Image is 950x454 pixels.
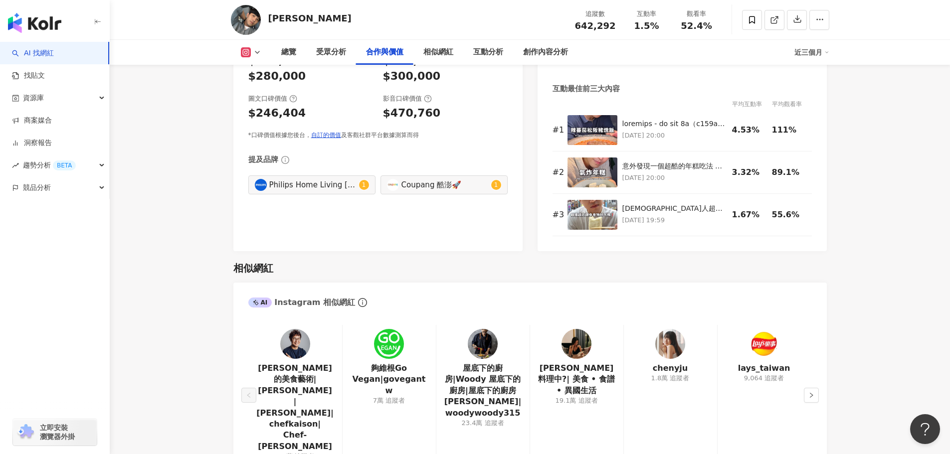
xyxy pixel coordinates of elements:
div: *口碑價值根據您後台， 及客觀社群平台數據測算而得 [248,131,508,140]
sup: 1 [359,180,369,190]
img: 韓國人超注重體態管理 超商大概1/3都是健身食物 就連飲料幾乎都無糖零卡 到底要多逼人😵‍💫 — 我們一起來開箱一下 超商健身食物到底好不好吃❓ #gs25 #편의점 #헬스 #헬스푸드 #닭가... [568,200,617,230]
div: $470,760 [383,106,441,121]
p: [DATE] 20:00 [622,130,727,141]
a: chrome extension立即安裝 瀏覽器外掛 [13,419,97,446]
div: 互動最佳前三大內容 [553,84,620,94]
p: [DATE] 20:00 [622,172,727,183]
div: 意外發現一個超酷的年糕吃法 作法簡單又很涮嘴 家裡有氣炸鍋的快來試試看～ —— 氣炸年糕 - 食材 韓國年糕 1包 楓糖漿 黑芝麻 - 作法 ① 氣炸鍋內鍋鋪上烘焙紙（搓揉後再鋪會更服貼） ② ... [622,161,727,171]
a: 夠維根Go Vegan|govegantw [351,363,428,396]
a: searchAI 找網紅 [12,48,54,58]
img: 意外發現一個超酷的年糕吃法 作法簡單又很涮嘴 家裡有氣炸鍋的快來試試看～ —— 氣炸年糕 - 食材 韓國年糕 1包 楓糖漿 黑芝麻 - 作法 ① 氣炸鍋內鍋鋪上烘焙紙（搓揉後再鋪會更服貼） ② ... [568,157,617,187]
a: lays_taiwan [738,363,790,374]
button: right [804,388,819,403]
a: KOL Avatar [562,329,591,363]
img: KOL Avatar [374,329,404,359]
a: 找貼文 [12,71,45,81]
div: $180,000 - $300,000 [383,53,508,84]
div: Instagram 相似網紅 [248,297,355,308]
div: 平均互動率 [732,99,772,109]
span: 1 [362,181,366,188]
div: $246,404 [248,106,306,121]
span: 競品分析 [23,176,51,199]
div: # 1 [553,125,563,136]
div: 7萬 追蹤者 [373,396,405,405]
div: 23.4萬 追蹤者 [461,419,504,428]
a: KOL Avatar [749,329,779,363]
span: 趨勢分析 [23,154,76,176]
span: 資源庫 [23,87,44,109]
img: KOL Avatar [562,329,591,359]
a: KOL Avatar [655,329,685,363]
a: 商案媒合 [12,116,52,126]
div: 提及品牌 [248,154,278,165]
div: [PERSON_NAME] [268,12,352,24]
div: 1.67% [732,209,767,220]
div: 互動分析 [473,46,503,58]
div: 1.8萬 追蹤者 [651,374,690,383]
div: 9,064 追蹤者 [744,374,784,383]
span: 52.4% [681,21,712,31]
span: 1.5% [634,21,659,31]
div: 追蹤數 [575,9,616,19]
iframe: Help Scout Beacon - Open [910,414,940,444]
div: 3.32% [732,167,767,178]
div: Coupang 酷澎🚀 [401,179,489,190]
img: chrome extension [16,424,35,440]
img: 辣蕃茄松阪豬燉飯 - 食材 松阪豬 1盒（約200g) 白飯（冷藏） 1盒（170g) 洋蔥 1/6顆 蒜末 3顆 無鹽奶油 15g 蕃茄罐頭（or番茄醬） 30g 韓式辣椒醬 5g 水 150... [568,115,617,145]
div: 合作與價值 [366,46,403,58]
div: 創作內容分析 [523,46,568,58]
a: KOL Avatar [468,329,498,363]
span: 1 [494,181,498,188]
span: 立即安裝 瀏覽器外掛 [40,423,75,441]
span: 642,292 [575,20,616,31]
img: KOL Avatar [280,329,310,359]
a: 屋底下的廚房|Woody 屋底下的廚房|屋底下的廚房[PERSON_NAME]|woodywoody315 [444,363,522,419]
img: logo [8,13,61,33]
sup: 1 [491,180,501,190]
div: BETA [53,160,76,170]
img: KOL Avatar [255,179,267,191]
img: KOL Avatar [468,329,498,359]
div: 總覽 [281,46,296,58]
div: # 3 [553,209,563,220]
a: KOL Avatar [374,329,404,363]
div: 相似網紅 [423,46,453,58]
div: $180,000 - $280,000 [248,53,373,84]
div: 55.6% [772,209,807,220]
div: [DEMOGRAPHIC_DATA]人超注重體態管理 超商大概1/3都是健身食物 就連飲料幾乎都無糖零卡 到底要多逼人😵‍💫 — 我們一起來開箱一下 超商健身食物到底好不好吃❓ #gs25 #편... [622,204,727,214]
div: 111% [772,125,807,136]
span: right [808,392,814,398]
div: # 2 [553,167,563,178]
a: chenyju [653,363,688,374]
div: 受眾分析 [316,46,346,58]
div: 平均觀看率 [772,99,812,109]
span: rise [12,162,19,169]
a: 自訂的價值 [311,132,341,139]
div: 互動率 [628,9,666,19]
div: 19.1萬 追蹤者 [555,396,597,405]
img: KOL Avatar [387,179,399,191]
div: 近三個月 [794,44,829,60]
img: KOL Avatar [655,329,685,359]
div: AI [248,298,272,307]
a: KOL Avatar [280,329,310,363]
img: KOL Avatar [231,5,261,35]
img: KOL Avatar [749,329,779,359]
span: info-circle [357,297,369,308]
div: 影音口碑價值 [383,94,432,103]
div: Philips Home Living [GEOGRAPHIC_DATA] [269,179,357,190]
a: 洞察報告 [12,138,52,148]
p: [DATE] 19:59 [622,215,727,226]
span: info-circle [280,154,291,165]
div: 圖文口碑價值 [248,94,297,103]
a: [PERSON_NAME]料理中?| 美食 • 食譜 • 異國生活 [538,363,615,396]
div: 觀看率 [678,9,716,19]
div: loremips - do sit 8a（c159a) el（se） 3d（066e) te 2/4i ut 2l etdo 50m aliq（enima） 42m venia 9q n 080... [622,119,727,129]
div: 4.53% [732,125,767,136]
div: 89.1% [772,167,807,178]
div: 相似網紅 [233,261,273,275]
a: [PERSON_NAME]的美食藝術|[PERSON_NAME] |[PERSON_NAME]|chefkaison| Chef-[PERSON_NAME] [256,363,334,452]
button: left [241,388,256,403]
